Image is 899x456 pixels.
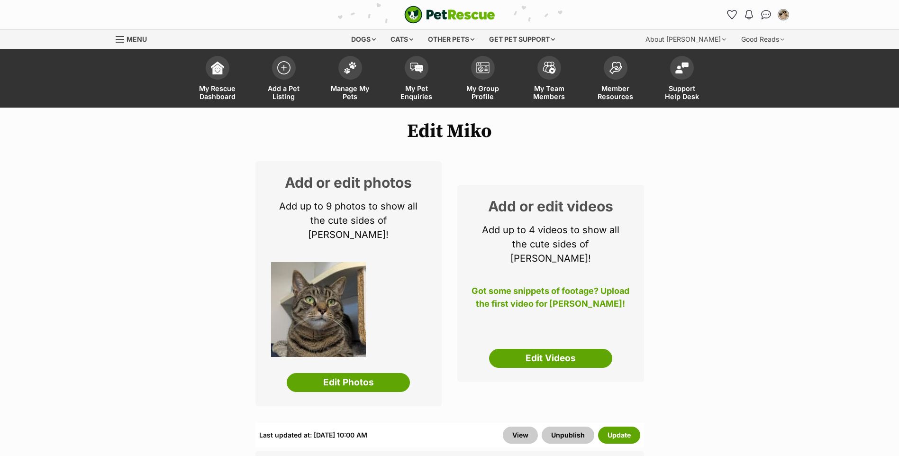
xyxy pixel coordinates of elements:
img: group-profile-icon-3fa3cf56718a62981997c0bc7e787c4b2cf8bcc04b72c1350f741eb67cf2f40e.svg [476,62,490,73]
img: member-resources-icon-8e73f808a243e03378d46382f2149f9095a855e16c252ad45f914b54edf8863c.svg [609,62,622,74]
img: dashboard-icon-eb2f2d2d3e046f16d808141f083e7271f6b2e854fb5c12c21221c1fb7104beca.svg [211,61,224,74]
a: Edit Videos [489,349,612,368]
img: add-pet-listing-icon-0afa8454b4691262ce3f59096e99ab1cd57d4a30225e0717b998d2c9b9846f56.svg [277,61,291,74]
div: Last updated at: [DATE] 10:00 AM [259,427,367,444]
div: About [PERSON_NAME] [639,30,733,49]
img: chat-41dd97257d64d25036548639549fe6c8038ab92f7586957e7f3b1b290dea8141.svg [761,10,771,19]
a: Conversations [759,7,774,22]
span: Manage My Pets [329,84,372,100]
img: notifications-46538b983faf8c2785f20acdc204bb7945ddae34d4c08c2a6579f10ce5e182be.svg [745,10,753,19]
span: My Team Members [528,84,571,100]
span: My Rescue Dashboard [196,84,239,100]
a: Add a Pet Listing [251,51,317,108]
a: View [503,427,538,444]
h2: Add or edit videos [472,199,630,213]
a: Favourites [725,7,740,22]
a: PetRescue [404,6,495,24]
button: Unpublish [542,427,594,444]
div: Dogs [345,30,382,49]
span: My Pet Enquiries [395,84,438,100]
a: My Team Members [516,51,582,108]
img: pet-enquiries-icon-7e3ad2cf08bfb03b45e93fb7055b45f3efa6380592205ae92323e6603595dc1f.svg [410,63,423,73]
div: Good Reads [735,30,791,49]
button: Update [598,427,640,444]
a: Support Help Desk [649,51,715,108]
span: Member Resources [594,84,637,100]
p: Got some snippets of footage? Upload the first video for [PERSON_NAME]! [472,284,630,316]
span: Menu [127,35,147,43]
a: Member Resources [582,51,649,108]
ul: Account quick links [725,7,791,22]
button: My account [776,7,791,22]
img: logo-cat-932fe2b9b8326f06289b0f2fb663e598f794de774fb13d1741a6617ecf9a85b4.svg [404,6,495,24]
a: Edit Photos [287,373,410,392]
div: Get pet support [482,30,562,49]
span: Support Help Desk [661,84,703,100]
a: Menu [116,30,154,47]
p: Add up to 4 videos to show all the cute sides of [PERSON_NAME]! [472,223,630,265]
img: manage-my-pets-icon-02211641906a0b7f246fdf0571729dbe1e7629f14944591b6c1af311fb30b64b.svg [344,62,357,74]
a: My Group Profile [450,51,516,108]
img: help-desk-icon-fdf02630f3aa405de69fd3d07c3f3aa587a6932b1a1747fa1d2bba05be0121f9.svg [675,62,689,73]
span: My Group Profile [462,84,504,100]
a: Manage My Pets [317,51,383,108]
h2: Add or edit photos [270,175,428,190]
span: Add a Pet Listing [263,84,305,100]
a: My Pet Enquiries [383,51,450,108]
img: Sutherland Shire Council Animal Shelter profile pic [779,10,788,19]
a: My Rescue Dashboard [184,51,251,108]
button: Notifications [742,7,757,22]
img: team-members-icon-5396bd8760b3fe7c0b43da4ab00e1e3bb1a5d9ba89233759b79545d2d3fc5d0d.svg [543,62,556,74]
div: Other pets [421,30,481,49]
p: Add up to 9 photos to show all the cute sides of [PERSON_NAME]! [270,199,428,242]
div: Cats [384,30,420,49]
